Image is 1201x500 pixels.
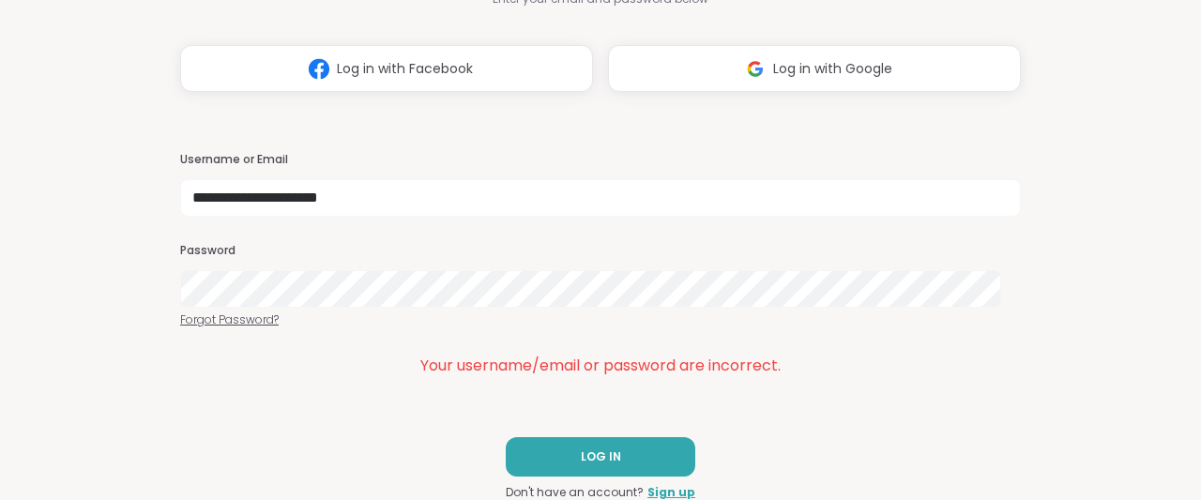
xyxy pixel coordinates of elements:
[180,243,1021,259] h3: Password
[180,45,593,92] button: Log in with Facebook
[301,52,337,86] img: ShareWell Logomark
[506,437,695,477] button: LOG IN
[581,448,621,465] span: LOG IN
[337,59,473,79] span: Log in with Facebook
[180,152,1021,168] h3: Username or Email
[180,355,1021,377] div: Your username/email or password are incorrect.
[773,59,892,79] span: Log in with Google
[608,45,1021,92] button: Log in with Google
[737,52,773,86] img: ShareWell Logomark
[180,311,1021,328] a: Forgot Password?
